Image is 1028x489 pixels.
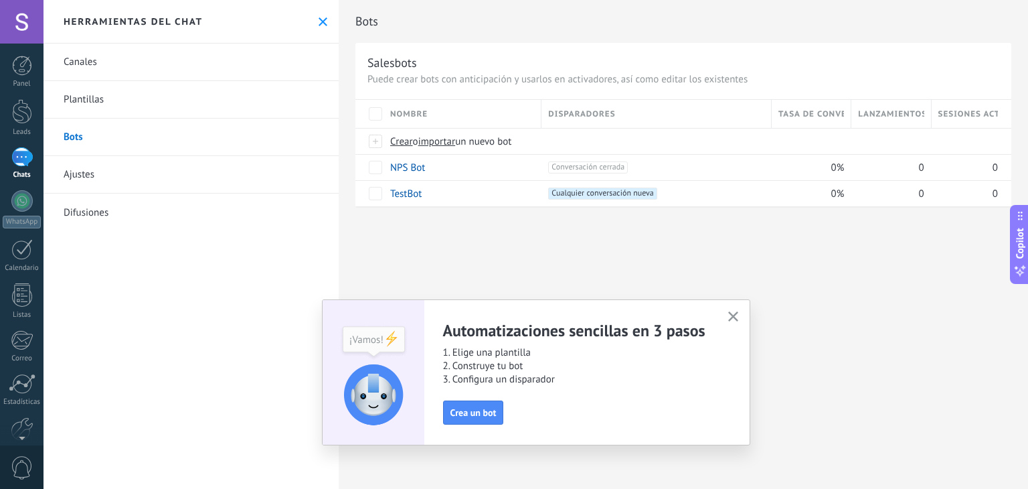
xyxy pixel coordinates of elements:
div: Listas [3,311,41,320]
a: TestBot [390,188,422,200]
div: 0 [932,181,998,206]
a: Ajustes [44,156,339,194]
span: Sesiones activas [938,108,998,121]
span: o [413,135,418,148]
span: Conversación cerrada [548,161,628,173]
div: 0% [772,155,845,180]
span: Nombre [390,108,428,121]
a: Bots [44,119,339,156]
span: Tasa de conversión [778,108,844,121]
p: Puede crear bots con anticipación y usarlos en activadores, así como editar los existentes [367,73,999,86]
div: Calendario [3,264,41,273]
span: Disparadores [548,108,615,121]
span: 0 [918,188,924,200]
span: 3. Configura un disparador [443,373,712,387]
span: 0% [831,188,844,200]
span: 0% [831,161,844,174]
span: Crear [390,135,413,148]
span: Copilot [1013,228,1027,259]
span: 0 [993,188,998,200]
span: 0 [918,161,924,174]
a: NPS Bot [390,161,425,174]
div: Chats [3,171,41,180]
span: Lanzamientos totales [858,108,924,121]
span: 2. Construye tu bot [443,360,712,373]
span: 0 [993,161,998,174]
div: Panel [3,80,41,88]
a: Plantillas [44,81,339,119]
div: 0 [851,181,924,206]
span: un nuevo bot [455,135,511,148]
span: Cualquier conversación nueva [548,188,657,200]
span: importar [418,135,456,148]
a: Canales [44,44,339,81]
div: Bots [851,129,924,154]
h2: Herramientas del chat [64,15,203,27]
h2: Bots [355,8,1011,35]
span: Crea un bot [450,408,497,417]
div: Leads [3,128,41,137]
h2: Automatizaciones sencillas en 3 pasos [443,320,712,341]
button: Crea un bot [443,401,504,425]
span: 1. Elige una plantilla [443,346,712,360]
div: 0 [932,155,998,180]
div: Estadísticas [3,398,41,407]
div: 0% [772,181,845,206]
a: Difusiones [44,194,339,231]
div: WhatsApp [3,216,41,228]
div: 0 [851,155,924,180]
div: Bots [932,129,998,154]
div: Salesbots [367,55,417,70]
div: Correo [3,354,41,363]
